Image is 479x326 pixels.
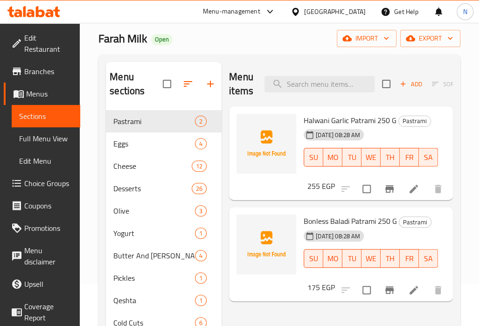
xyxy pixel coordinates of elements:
[4,172,80,194] a: Choice Groups
[106,244,222,267] div: Butter And [PERSON_NAME]4
[423,252,434,265] span: SA
[195,116,207,127] div: items
[327,151,339,164] span: MO
[398,116,431,127] div: Pastrami
[113,250,195,261] span: Butter And [PERSON_NAME]
[192,183,207,194] div: items
[98,28,147,49] span: Farah Milk
[376,74,396,94] span: Select section
[24,222,73,234] span: Promotions
[396,77,426,91] span: Add item
[195,138,207,149] div: items
[361,249,381,268] button: WE
[24,66,73,77] span: Branches
[24,301,73,323] span: Coverage Report
[378,178,401,200] button: Branch-specific-item
[327,252,339,265] span: MO
[408,284,419,296] a: Edit menu item
[304,7,366,17] div: [GEOGRAPHIC_DATA]
[113,228,195,239] div: Yogurt
[365,252,377,265] span: WE
[307,180,335,193] h6: 255 EGP
[4,217,80,239] a: Promotions
[408,33,453,44] span: export
[151,34,173,45] div: Open
[304,249,323,268] button: SU
[24,278,73,290] span: Upsell
[177,73,199,95] span: Sort sections
[106,110,222,132] div: Pastrami2
[195,117,206,126] span: 2
[24,178,73,189] span: Choice Groups
[365,151,377,164] span: WE
[113,205,195,216] span: Olive
[195,139,206,148] span: 4
[106,200,222,222] div: Olive3
[357,280,376,300] span: Select to update
[26,88,73,99] span: Menus
[113,295,195,306] span: Qeshta
[192,184,206,193] span: 26
[408,183,419,194] a: Edit menu item
[399,217,431,228] span: Pastrami
[106,177,222,200] div: Desserts26
[308,151,319,164] span: SU
[427,279,449,301] button: delete
[378,279,401,301] button: Branch-specific-item
[307,281,335,294] h6: 175 EGP
[195,295,207,306] div: items
[400,249,419,268] button: FR
[195,228,207,239] div: items
[106,267,222,289] div: Pickles1
[195,207,206,215] span: 3
[357,179,376,199] span: Select to update
[113,138,195,149] span: Eggs
[323,148,342,166] button: MO
[19,133,73,144] span: Full Menu View
[113,116,195,127] span: Pastrami
[106,155,222,177] div: Cheese12
[106,289,222,312] div: Qeshta1
[337,30,396,47] button: import
[403,151,415,164] span: FR
[4,60,80,83] a: Branches
[384,252,396,265] span: TH
[19,155,73,166] span: Edit Menu
[308,252,319,265] span: SU
[463,7,467,17] span: N
[195,205,207,216] div: items
[195,274,206,283] span: 1
[403,252,415,265] span: FR
[113,183,192,194] span: Desserts
[199,73,222,95] button: Add section
[427,178,449,200] button: delete
[396,77,426,91] button: Add
[4,239,80,273] a: Menu disclaimer
[381,249,400,268] button: TH
[423,151,434,164] span: SA
[419,249,438,268] button: SA
[4,83,80,105] a: Menus
[236,215,296,274] img: Bonless Baladi Patrami 250 G
[195,296,206,305] span: 1
[110,70,163,98] h2: Menu sections
[113,250,195,261] div: Butter And Margarine
[342,148,361,166] button: TU
[398,79,423,90] span: Add
[236,114,296,173] img: Halwani Garlic Patrami 250 G
[312,131,364,139] span: [DATE] 08:28 AM
[384,151,396,164] span: TH
[304,214,397,228] span: Bonless Baladi Patrami 250 G
[344,33,389,44] span: import
[106,132,222,155] div: Eggs4
[113,160,192,172] span: Cheese
[12,127,80,150] a: Full Menu View
[381,148,400,166] button: TH
[4,194,80,217] a: Coupons
[229,70,253,98] h2: Menu items
[312,232,364,241] span: [DATE] 08:28 AM
[203,6,260,17] div: Menu-management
